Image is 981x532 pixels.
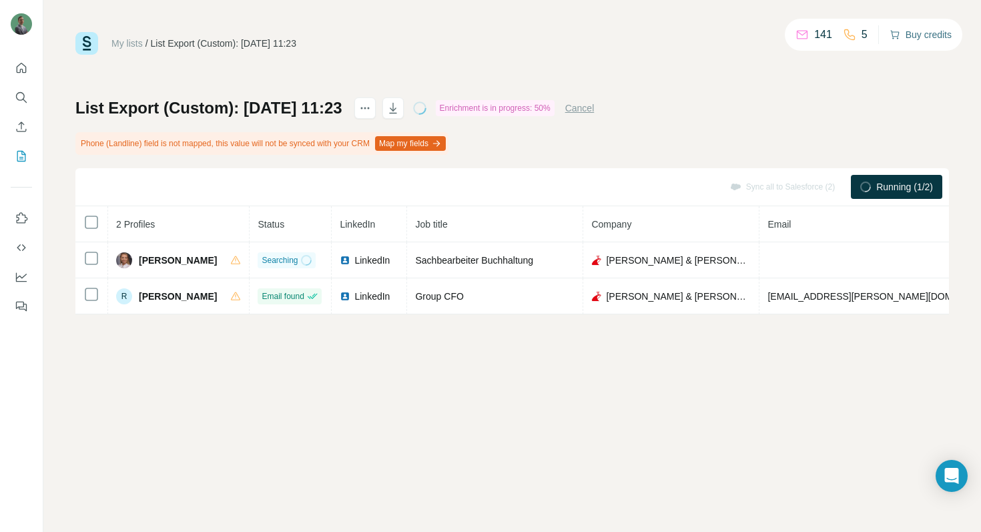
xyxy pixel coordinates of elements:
[11,85,32,109] button: Search
[565,101,595,115] button: Cancel
[340,219,375,230] span: LinkedIn
[262,290,304,302] span: Email found
[890,25,952,44] button: Buy credits
[591,291,602,302] img: company-logo
[340,255,350,266] img: LinkedIn logo
[340,291,350,302] img: LinkedIn logo
[415,255,533,266] span: Sachbearbeiter Buchhaltung
[116,252,132,268] img: Avatar
[862,27,868,43] p: 5
[11,236,32,260] button: Use Surfe API
[116,219,155,230] span: 2 Profiles
[767,219,791,230] span: Email
[75,132,448,155] div: Phone (Landline) field is not mapped, this value will not be synced with your CRM
[606,254,751,267] span: [PERSON_NAME] & [PERSON_NAME] GmbH
[11,265,32,289] button: Dashboard
[75,97,342,119] h1: List Export (Custom): [DATE] 11:23
[139,290,217,303] span: [PERSON_NAME]
[111,38,143,49] a: My lists
[354,290,390,303] span: LinkedIn
[151,37,296,50] div: List Export (Custom): [DATE] 11:23
[145,37,148,50] li: /
[591,255,602,266] img: company-logo
[258,219,284,230] span: Status
[375,136,446,151] button: Map my fields
[415,219,447,230] span: Job title
[11,294,32,318] button: Feedback
[814,27,832,43] p: 141
[354,254,390,267] span: LinkedIn
[262,254,298,266] span: Searching
[116,288,132,304] div: R
[936,460,968,492] div: Open Intercom Messenger
[75,32,98,55] img: Surfe Logo
[415,291,463,302] span: Group CFO
[606,290,751,303] span: [PERSON_NAME] & [PERSON_NAME] GmbH
[591,219,631,230] span: Company
[436,100,555,116] div: Enrichment is in progress: 50%
[876,180,933,194] span: Running (1/2)
[354,97,376,119] button: actions
[11,56,32,80] button: Quick start
[11,13,32,35] img: Avatar
[11,144,32,168] button: My lists
[11,206,32,230] button: Use Surfe on LinkedIn
[139,254,217,267] span: [PERSON_NAME]
[11,115,32,139] button: Enrich CSV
